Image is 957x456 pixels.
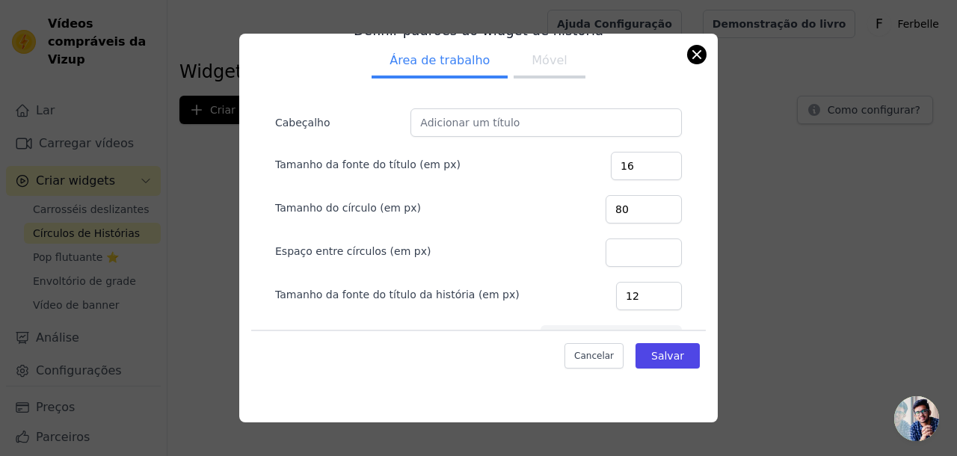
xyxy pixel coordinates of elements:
[894,396,939,441] div: Conversa aberta
[275,289,520,301] font: Tamanho da fonte do título da história (em px)
[532,53,567,67] font: Móvel
[275,245,431,257] font: Espaço entre círculos (em px)
[275,158,461,170] font: Tamanho da fonte do título (em px)
[390,53,490,67] font: Área de trabalho
[275,117,330,129] font: Cabeçalho
[275,202,421,214] font: Tamanho do círculo (em px)
[688,46,706,64] button: Fechar modal
[574,351,614,361] font: Cancelar
[410,108,682,137] input: Adicionar um título
[651,350,684,362] font: Salvar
